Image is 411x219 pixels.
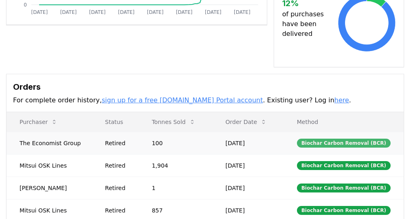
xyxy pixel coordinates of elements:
tspan: [DATE] [234,9,250,15]
p: Status [99,118,132,126]
tspan: [DATE] [89,9,105,15]
td: [DATE] [213,132,284,154]
p: of purchases have been delivered [282,9,338,39]
button: Tonnes Sold [145,114,202,130]
tspan: [DATE] [176,9,192,15]
div: Retired [105,184,132,192]
td: Mitsui OSK Lines [7,154,92,177]
td: 1,904 [139,154,213,177]
tspan: [DATE] [31,9,48,15]
tspan: [DATE] [147,9,163,15]
button: Purchaser [13,114,64,130]
td: [DATE] [213,177,284,199]
td: The Economist Group [7,132,92,154]
div: Biochar Carbon Removal (BCR) [297,184,391,192]
tspan: [DATE] [118,9,134,15]
td: 100 [139,132,213,154]
h3: Orders [13,81,397,93]
a: sign up for a free [DOMAIN_NAME] Portal account [102,96,263,104]
div: Biochar Carbon Removal (BCR) [297,139,391,148]
p: Method [290,118,397,126]
td: [DATE] [213,154,284,177]
div: Biochar Carbon Removal (BCR) [297,161,391,170]
tspan: [DATE] [205,9,221,15]
td: [PERSON_NAME] [7,177,92,199]
a: here [334,96,349,104]
div: Retired [105,139,132,147]
div: Biochar Carbon Removal (BCR) [297,206,391,215]
tspan: 0 [24,2,27,8]
tspan: [DATE] [60,9,77,15]
td: 1 [139,177,213,199]
div: Retired [105,206,132,215]
button: Order Date [219,114,274,130]
p: For complete order history, . Existing user? Log in . [13,95,397,105]
div: Retired [105,161,132,170]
